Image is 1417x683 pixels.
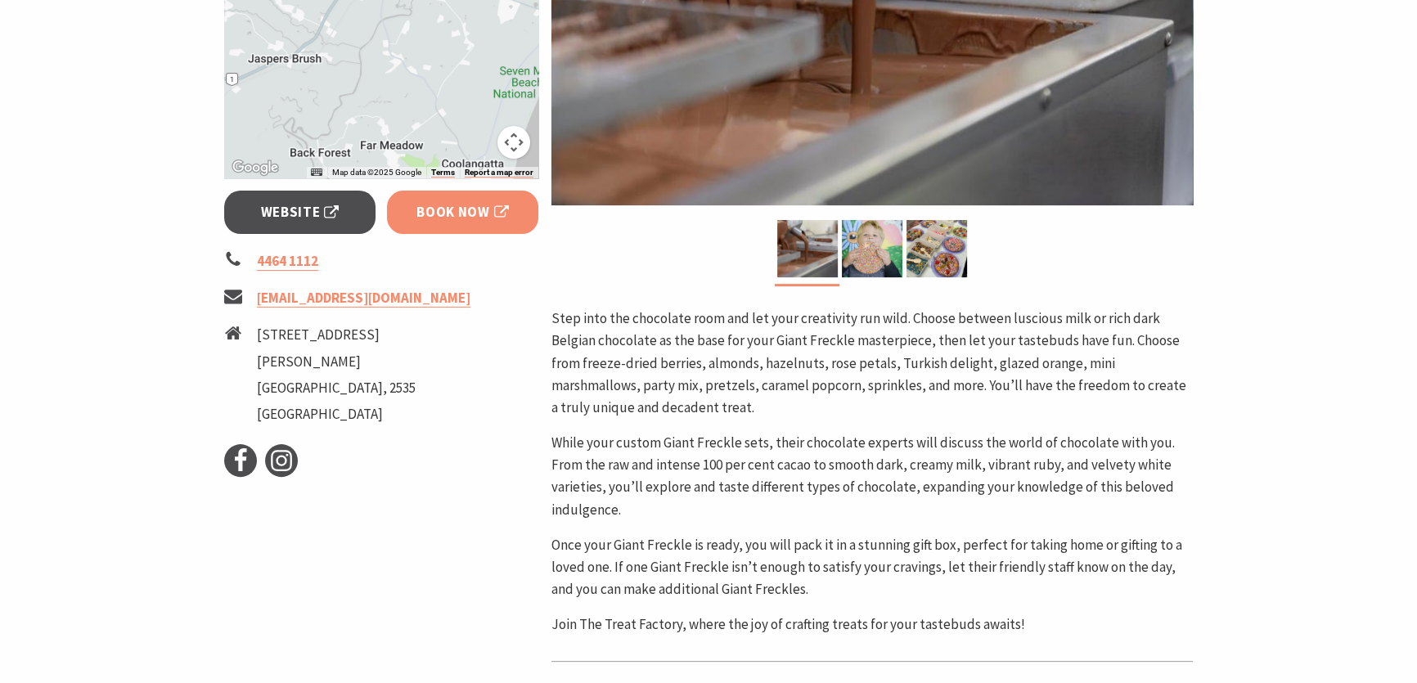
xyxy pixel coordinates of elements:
[311,167,322,178] button: Keyboard shortcuts
[551,432,1193,521] p: While your custom Giant Freckle sets, their chocolate experts will discuss the world of chocolate...
[228,157,282,178] a: Open this area in Google Maps (opens a new window)
[777,220,838,277] img: The Treat Factory Chocolate Production
[387,191,538,234] a: Book Now
[416,201,509,223] span: Book Now
[224,191,376,234] a: Website
[257,289,470,308] a: [EMAIL_ADDRESS][DOMAIN_NAME]
[257,324,416,346] li: [STREET_ADDRESS]
[431,168,455,177] a: Terms (opens in new tab)
[332,168,421,177] span: Map data ©2025 Google
[257,377,416,399] li: [GEOGRAPHIC_DATA], 2535
[906,220,967,277] img: DIY Chocolate Freckle Class
[465,168,533,177] a: Report a map error
[842,220,902,277] img: Giant Freckle DIY Chocolate Workshop
[497,126,530,159] button: Map camera controls
[551,534,1193,601] p: Once your Giant Freckle is ready, you will pack it in a stunning gift box, perfect for taking hom...
[228,157,282,178] img: Google
[261,201,340,223] span: Website
[257,403,416,425] li: [GEOGRAPHIC_DATA]
[551,308,1193,419] p: Step into the chocolate room and let your creativity run wild. Choose between luscious milk or ri...
[551,613,1193,636] p: Join The Treat Factory, where the joy of crafting treats for your tastebuds awaits!
[257,351,416,373] li: [PERSON_NAME]
[257,252,318,271] a: 4464 1112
